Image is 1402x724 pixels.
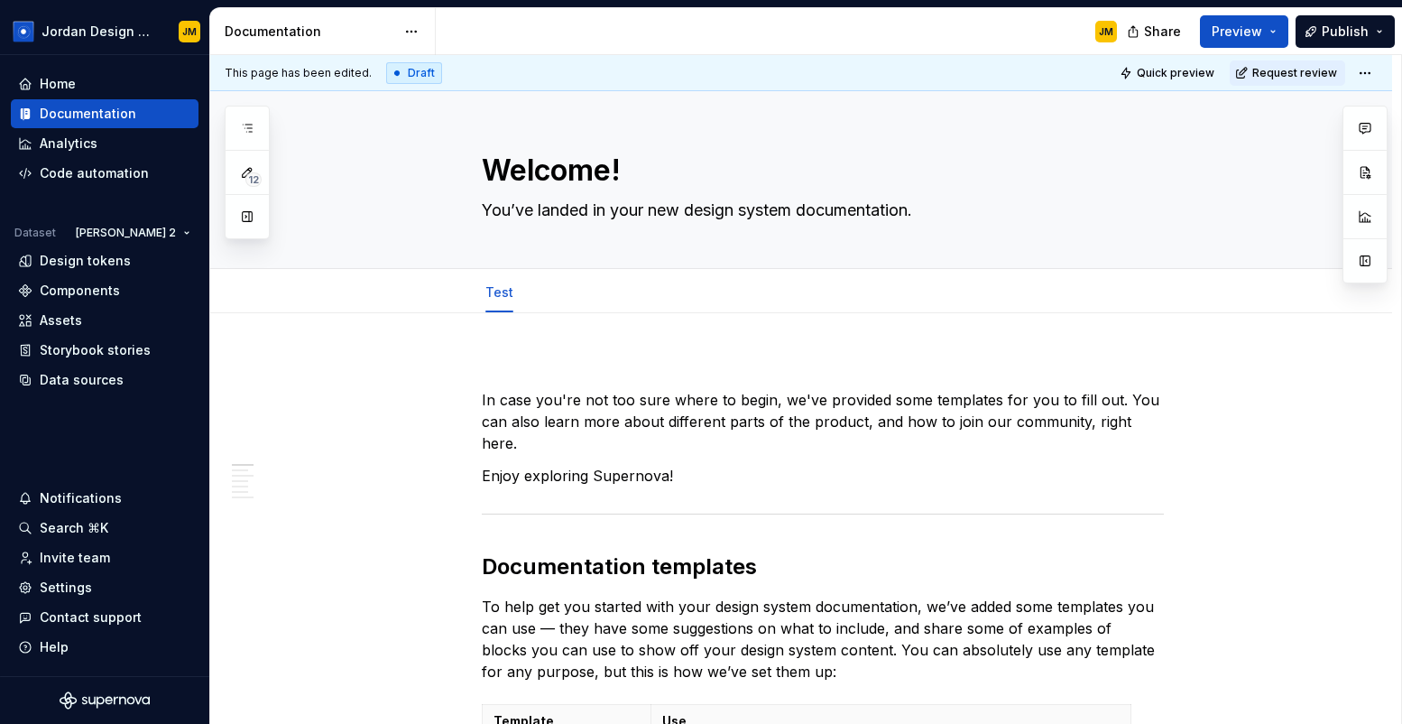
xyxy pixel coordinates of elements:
div: Help [40,638,69,656]
div: Settings [40,579,92,597]
svg: Supernova Logo [60,692,150,710]
button: Preview [1200,15,1288,48]
textarea: You’ve landed in your new design system documentation. [478,196,1160,225]
a: Data sources [11,366,198,394]
a: Home [11,70,198,98]
div: Draft [386,62,442,84]
span: Request review [1252,66,1337,80]
div: Notifications [40,489,122,507]
a: Code automation [11,159,198,188]
button: Search ⌘K [11,514,198,543]
span: 12 [245,172,262,187]
a: Settings [11,573,198,602]
div: JM [1099,24,1113,39]
span: [PERSON_NAME] 2 [76,226,176,240]
div: Search ⌘K [40,519,108,537]
a: Components [11,276,198,305]
div: Contact support [40,608,142,627]
button: Contact support [11,603,198,632]
div: Documentation [225,23,395,41]
button: Help [11,633,198,662]
span: This page has been edited. [225,66,372,80]
a: Analytics [11,129,198,158]
div: Home [40,75,76,93]
div: Analytics [40,135,97,153]
div: Dataset [14,226,56,240]
p: Enjoy exploring Supernova! [482,465,1164,487]
button: Jordan Design SystemJM [4,12,206,51]
img: 049812b6-2877-400d-9dc9-987621144c16.png [13,21,34,42]
button: Quick preview [1114,60,1222,86]
h2: Documentation templates [482,552,1164,581]
button: Publish [1296,15,1395,48]
div: Design tokens [40,252,131,270]
div: Jordan Design System [42,23,157,41]
div: Components [40,282,120,300]
span: Share [1144,23,1181,41]
button: [PERSON_NAME] 2 [68,220,198,246]
a: Invite team [11,543,198,572]
button: Request review [1230,60,1345,86]
button: Share [1118,15,1193,48]
span: Publish [1322,23,1369,41]
div: Assets [40,311,82,330]
span: Quick preview [1137,66,1214,80]
a: Test [485,284,513,300]
span: Preview [1212,23,1262,41]
a: Documentation [11,99,198,128]
div: Documentation [40,105,136,123]
div: JM [182,24,197,39]
textarea: Welcome! [478,149,1160,192]
p: To help get you started with your design system documentation, we’ve added some templates you can... [482,596,1164,682]
div: Data sources [40,371,124,389]
button: Notifications [11,484,198,513]
div: Test [478,273,521,311]
div: Storybook stories [40,341,151,359]
a: Assets [11,306,198,335]
p: In case you're not too sure where to begin, we've provided some templates for you to fill out. Yo... [482,389,1164,454]
div: Code automation [40,164,149,182]
a: Design tokens [11,246,198,275]
div: Invite team [40,549,110,567]
a: Storybook stories [11,336,198,365]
